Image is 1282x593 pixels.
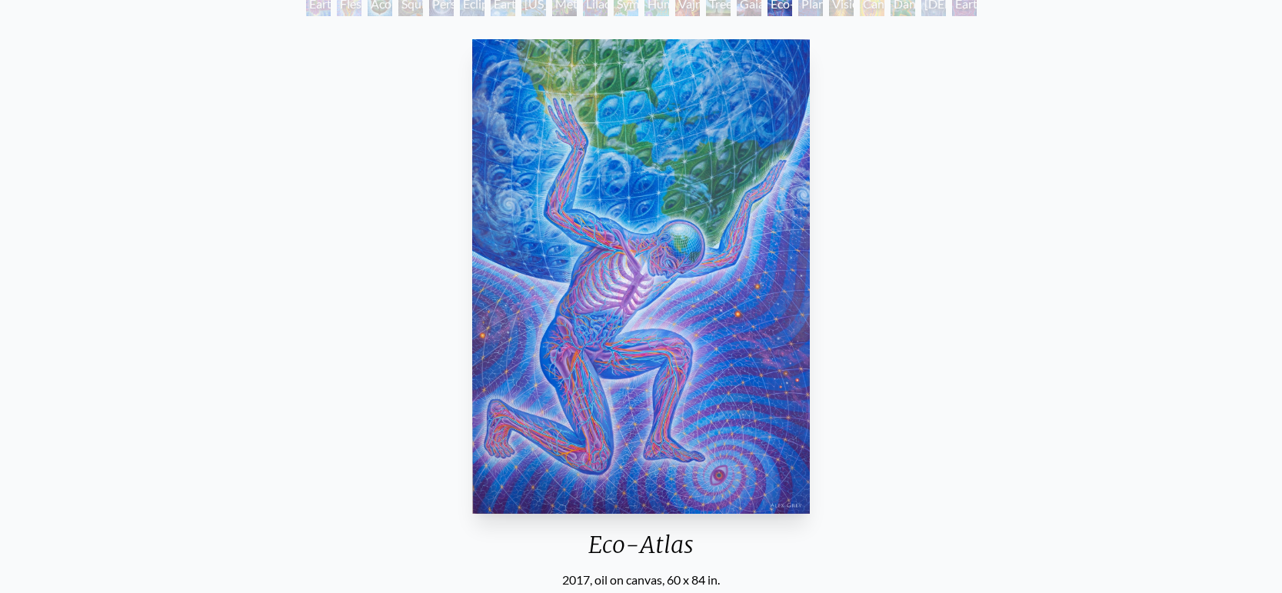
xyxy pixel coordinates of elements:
img: Eco-Atlas-2017-Alex-Grey-watermarked.jpg [472,39,811,514]
div: 2017, oil on canvas, 60 x 84 in. [466,571,817,589]
div: Eco-Atlas [466,531,817,571]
